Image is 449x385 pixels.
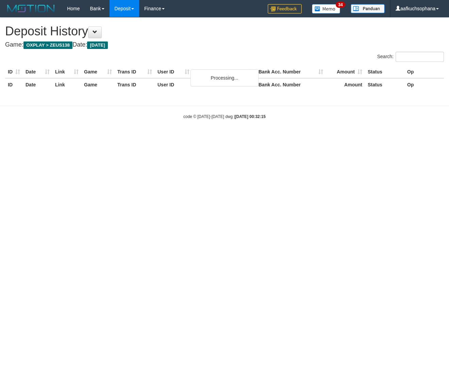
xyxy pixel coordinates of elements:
[256,78,326,91] th: Bank Acc. Number
[377,52,444,62] label: Search:
[268,4,302,14] img: Feedback.jpg
[396,52,444,62] input: Search:
[115,66,155,78] th: Trans ID
[365,78,404,91] th: Status
[336,2,345,8] span: 34
[192,66,256,78] th: Bank Acc. Name
[5,3,57,14] img: MOTION_logo.png
[256,66,326,78] th: Bank Acc. Number
[404,78,444,91] th: Op
[81,78,115,91] th: Game
[326,78,365,91] th: Amount
[52,78,81,91] th: Link
[87,41,108,49] span: [DATE]
[23,66,52,78] th: Date
[52,66,81,78] th: Link
[23,78,52,91] th: Date
[183,114,266,119] small: code © [DATE]-[DATE] dwg |
[155,78,192,91] th: User ID
[5,41,444,48] h4: Game: Date:
[5,78,23,91] th: ID
[404,66,444,78] th: Op
[351,4,385,13] img: panduan.png
[312,4,340,14] img: Button%20Memo.svg
[326,66,365,78] th: Amount
[5,24,444,38] h1: Deposit History
[23,41,72,49] span: OXPLAY > ZEUS138
[235,114,266,119] strong: [DATE] 00:32:15
[190,69,259,86] div: Processing...
[5,66,23,78] th: ID
[155,66,192,78] th: User ID
[365,66,404,78] th: Status
[115,78,155,91] th: Trans ID
[81,66,115,78] th: Game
